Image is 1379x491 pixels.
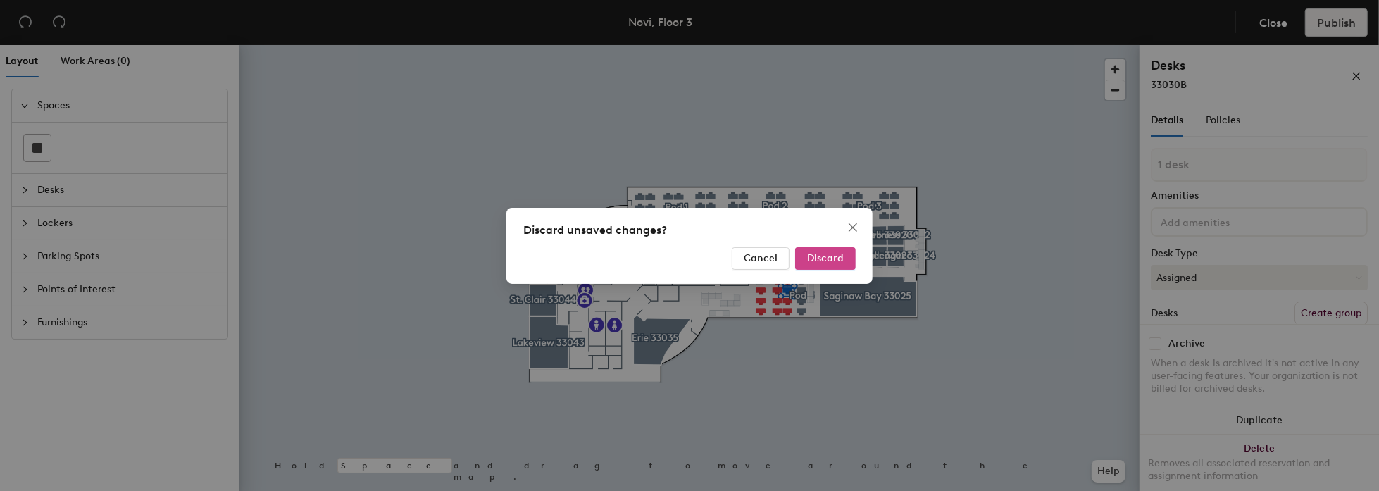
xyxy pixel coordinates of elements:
[744,252,778,264] span: Cancel
[842,222,864,233] span: Close
[842,216,864,239] button: Close
[523,222,856,239] div: Discard unsaved changes?
[795,247,856,270] button: Discard
[807,252,844,264] span: Discard
[847,222,859,233] span: close
[732,247,790,270] button: Cancel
